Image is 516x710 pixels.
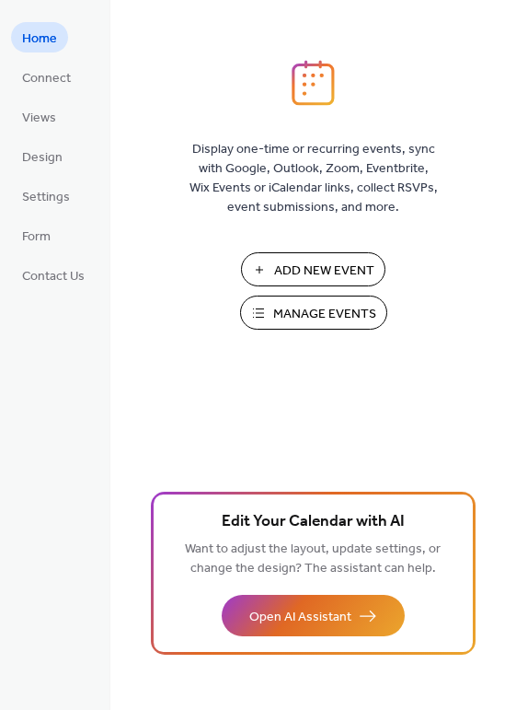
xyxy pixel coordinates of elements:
span: Open AI Assistant [249,608,351,627]
span: Want to adjust the layout, update settings, or change the design? The assistant can help. [185,537,441,581]
span: Display one-time or recurring events, sync with Google, Outlook, Zoom, Eventbrite, Wix Events or ... [189,140,438,217]
a: Contact Us [11,260,96,290]
a: Settings [11,180,81,211]
a: Form [11,220,62,250]
a: Home [11,22,68,52]
span: Views [22,109,56,128]
span: Design [22,148,63,168]
button: Open AI Assistant [222,595,405,636]
a: Connect [11,62,82,92]
span: Edit Your Calendar with AI [222,509,405,535]
span: Form [22,227,51,247]
span: Home [22,29,57,49]
a: Design [11,141,74,171]
span: Settings [22,188,70,207]
span: Manage Events [273,305,376,324]
span: Contact Us [22,267,85,286]
img: logo_icon.svg [292,60,334,106]
a: Views [11,101,67,132]
span: Connect [22,69,71,88]
span: Add New Event [274,262,374,281]
button: Add New Event [241,252,385,286]
button: Manage Events [240,296,387,330]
